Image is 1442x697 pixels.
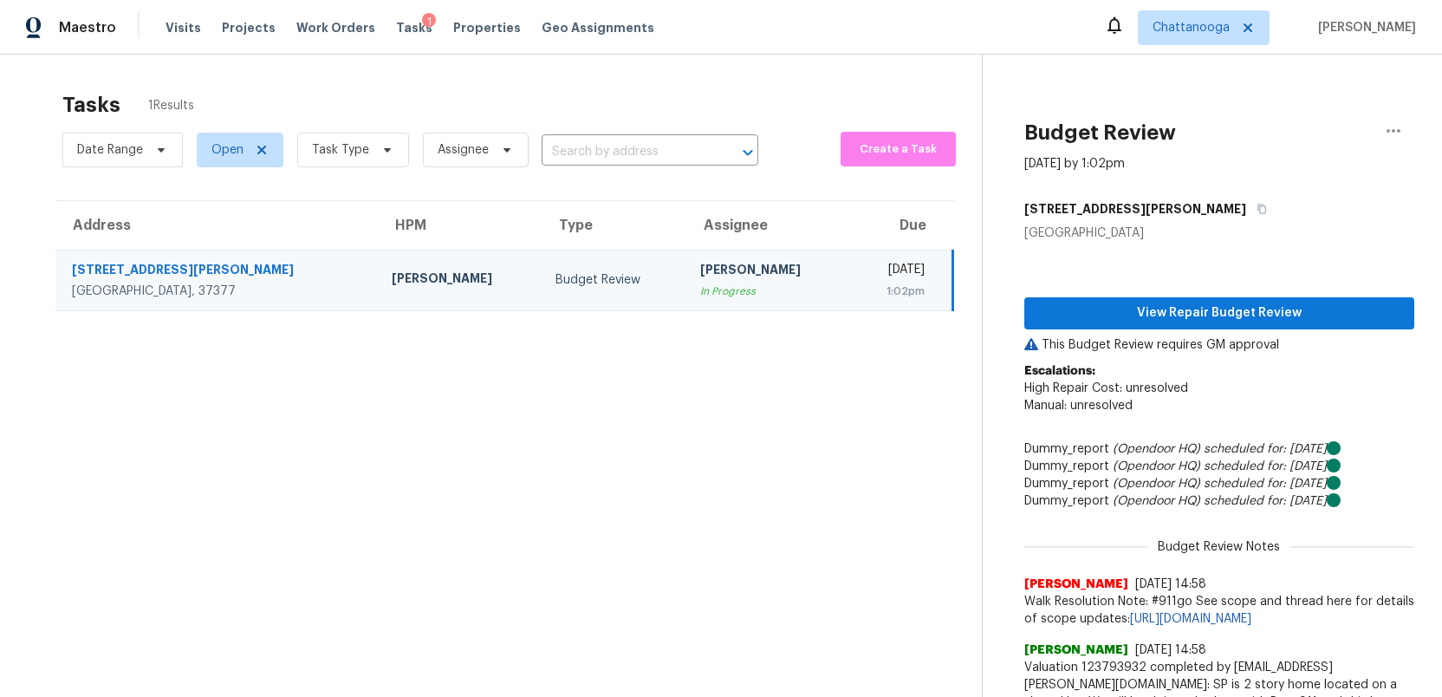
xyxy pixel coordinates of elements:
span: Visits [166,19,201,36]
span: Budget Review Notes [1147,538,1290,556]
a: [URL][DOMAIN_NAME] [1130,613,1251,625]
span: Task Type [312,141,369,159]
h5: [STREET_ADDRESS][PERSON_NAME] [1024,200,1246,218]
button: Open [736,140,760,165]
div: [DATE] [864,261,925,283]
th: Address [55,201,378,250]
div: Dummy_report [1024,475,1414,492]
div: [PERSON_NAME] [392,270,528,291]
th: Due [850,201,952,250]
i: scheduled for: [DATE] [1204,478,1327,490]
div: [GEOGRAPHIC_DATA], 37377 [72,283,364,300]
i: (Opendoor HQ) [1113,478,1200,490]
span: [DATE] 14:58 [1135,644,1206,656]
span: Walk Resolution Note: #911go See scope and thread here for details of scope updates: [1024,593,1414,628]
span: Date Range [77,141,143,159]
i: scheduled for: [DATE] [1204,460,1327,472]
input: Search by address [542,139,710,166]
span: Projects [222,19,276,36]
button: View Repair Budget Review [1024,297,1414,329]
div: In Progress [700,283,836,300]
b: Escalations: [1024,365,1095,377]
span: [PERSON_NAME] [1024,642,1128,659]
span: Maestro [59,19,116,36]
span: Assignee [438,141,489,159]
button: Create a Task [841,132,956,166]
th: Assignee [686,201,850,250]
i: (Opendoor HQ) [1113,495,1200,507]
span: High Repair Cost: unresolved [1024,382,1188,394]
i: scheduled for: [DATE] [1204,495,1327,507]
p: This Budget Review requires GM approval [1024,336,1414,354]
span: Create a Task [849,140,947,160]
span: View Repair Budget Review [1038,303,1400,324]
span: [DATE] 14:58 [1135,578,1206,590]
th: Type [542,201,685,250]
th: HPM [378,201,542,250]
span: Open [211,141,244,159]
div: [PERSON_NAME] [700,261,836,283]
i: (Opendoor HQ) [1113,443,1200,455]
span: Tasks [396,22,432,34]
span: [PERSON_NAME] [1024,576,1128,593]
div: [STREET_ADDRESS][PERSON_NAME] [72,261,364,283]
div: Dummy_report [1024,440,1414,458]
div: 1 [422,13,436,30]
button: Copy Address [1246,193,1270,225]
i: (Opendoor HQ) [1113,460,1200,472]
div: Budget Review [555,271,672,289]
span: Chattanooga [1153,19,1230,36]
div: [GEOGRAPHIC_DATA] [1024,225,1414,242]
span: [PERSON_NAME] [1311,19,1416,36]
span: Geo Assignments [542,19,654,36]
h2: Budget Review [1024,124,1176,141]
div: 1:02pm [864,283,925,300]
div: Dummy_report [1024,458,1414,475]
span: Manual: unresolved [1024,400,1133,412]
div: Dummy_report [1024,492,1414,510]
div: [DATE] by 1:02pm [1024,155,1125,173]
span: Work Orders [296,19,375,36]
h2: Tasks [62,96,120,114]
span: Properties [453,19,521,36]
span: 1 Results [148,97,194,114]
i: scheduled for: [DATE] [1204,443,1327,455]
